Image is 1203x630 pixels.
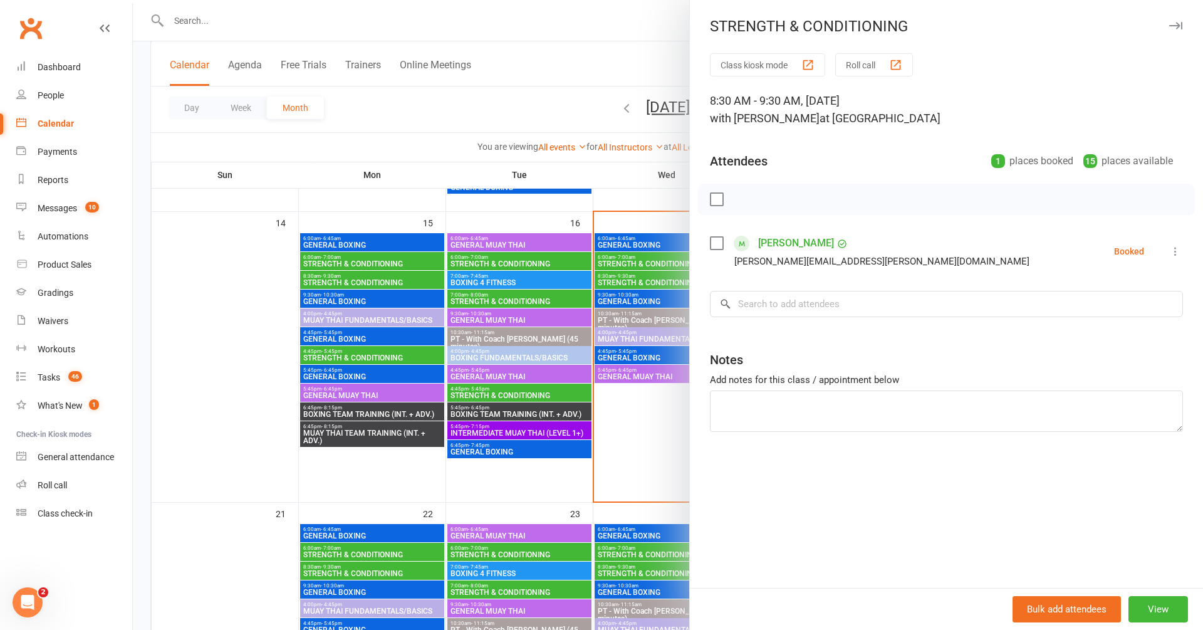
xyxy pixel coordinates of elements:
[16,251,132,279] a: Product Sales
[1083,154,1097,168] div: 15
[734,253,1029,270] div: [PERSON_NAME][EMAIL_ADDRESS][PERSON_NAME][DOMAIN_NAME]
[38,260,91,270] div: Product Sales
[16,335,132,364] a: Workouts
[16,166,132,194] a: Reports
[690,18,1203,35] div: STRENGTH & CONDITIONING
[16,279,132,307] a: Gradings
[38,587,48,597] span: 2
[710,152,768,170] div: Attendees
[38,401,83,411] div: What's New
[13,587,43,617] iframe: Intercom live chat
[16,364,132,392] a: Tasks 46
[16,223,132,251] a: Automations
[38,508,93,518] div: Class check-in
[16,53,132,81] a: Dashboard
[710,112,820,125] span: with [PERSON_NAME]
[1013,596,1121,622] button: Bulk add attendees
[38,175,68,185] div: Reports
[89,399,99,410] span: 1
[710,291,1183,317] input: Search to add attendees
[38,90,64,100] div: People
[38,231,88,241] div: Automations
[710,351,743,369] div: Notes
[15,13,46,44] a: Clubworx
[38,480,67,490] div: Roll call
[16,443,132,471] a: General attendance kiosk mode
[16,471,132,500] a: Roll call
[16,81,132,110] a: People
[710,372,1183,387] div: Add notes for this class / appointment below
[16,194,132,223] a: Messages 10
[835,53,913,76] button: Roll call
[16,392,132,420] a: What's New1
[16,307,132,335] a: Waivers
[1083,152,1173,170] div: places available
[38,344,75,354] div: Workouts
[1114,247,1144,256] div: Booked
[710,53,825,76] button: Class kiosk mode
[991,154,1005,168] div: 1
[38,452,114,462] div: General attendance
[38,316,68,326] div: Waivers
[16,110,132,138] a: Calendar
[68,371,82,382] span: 46
[38,372,60,382] div: Tasks
[38,118,74,129] div: Calendar
[991,152,1073,170] div: places booked
[1128,596,1188,622] button: View
[85,202,99,213] span: 10
[38,203,77,213] div: Messages
[758,233,834,253] a: [PERSON_NAME]
[38,62,81,72] div: Dashboard
[710,92,1183,127] div: 8:30 AM - 9:30 AM, [DATE]
[16,500,132,528] a: Class kiosk mode
[38,147,77,157] div: Payments
[16,138,132,166] a: Payments
[38,288,73,298] div: Gradings
[820,112,940,125] span: at [GEOGRAPHIC_DATA]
